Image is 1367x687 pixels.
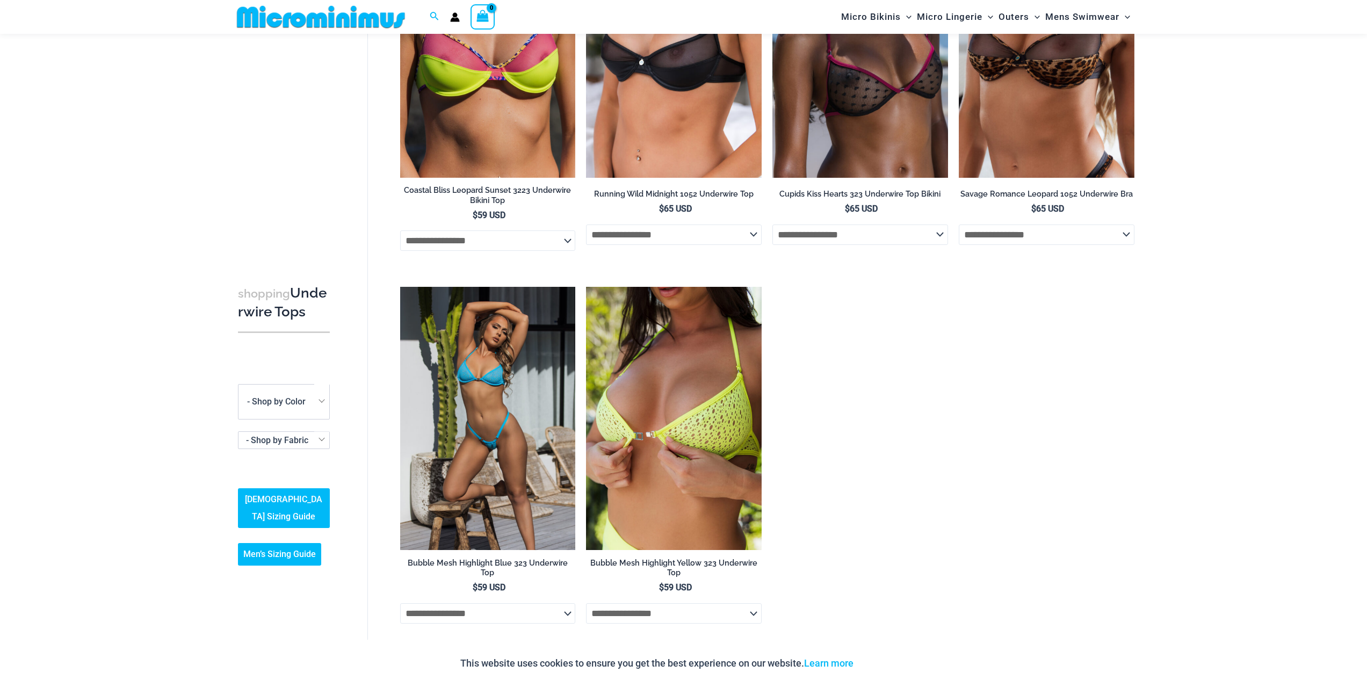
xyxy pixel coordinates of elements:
bdi: 65 USD [1031,204,1064,214]
span: $ [659,582,664,592]
h2: Coastal Bliss Leopard Sunset 3223 Underwire Bikini Top [400,185,576,205]
span: Menu Toggle [901,3,912,31]
span: $ [845,204,850,214]
bdi: 65 USD [659,204,692,214]
span: $ [1031,204,1036,214]
span: - Shop by Color [238,384,330,420]
a: Bubble Mesh Highlight Blue 323 Underwire Top 01Bubble Mesh Highlight Blue 323 Underwire Top 421 M... [400,287,576,550]
p: This website uses cookies to ensure you get the best experience on our website. [460,655,854,671]
a: OutersMenu ToggleMenu Toggle [996,3,1043,31]
iframe: TrustedSite Certified [238,36,335,251]
h2: Bubble Mesh Highlight Yellow 323 Underwire Top [586,558,762,578]
nav: Site Navigation [837,2,1135,32]
a: Learn more [804,657,854,669]
span: shopping [238,287,290,300]
bdi: 65 USD [845,204,878,214]
bdi: 59 USD [659,582,692,592]
a: Men’s Sizing Guide [238,544,321,566]
h3: Underwire Tops [238,284,330,321]
h2: Bubble Mesh Highlight Blue 323 Underwire Top [400,558,576,578]
span: - Shop by Color [238,385,329,419]
a: Cupids Kiss Hearts 323 Underwire Top Bikini [772,189,948,203]
a: Coastal Bliss Leopard Sunset 3223 Underwire Bikini Top [400,185,576,209]
h2: Savage Romance Leopard 1052 Underwire Bra [959,189,1134,199]
span: Micro Lingerie [917,3,982,31]
img: MM SHOP LOGO FLAT [233,5,409,29]
a: Running Wild Midnight 1052 Underwire Top [586,189,762,203]
a: Account icon link [450,12,460,22]
span: - Shop by Fabric [246,435,308,445]
a: Bubble Mesh Highlight Yellow 323 Underwire Top [586,558,762,582]
a: [DEMOGRAPHIC_DATA] Sizing Guide [238,489,330,529]
span: $ [473,582,478,592]
img: Bubble Mesh Highlight Blue 323 Underwire Top 421 Micro 04 [400,287,576,550]
span: Micro Bikinis [841,3,901,31]
a: Bubble Mesh Highlight Yellow 323 Underwire Top 01Bubble Mesh Highlight Yellow 323 Underwire Top 4... [586,287,762,550]
span: Menu Toggle [1029,3,1040,31]
span: Outers [999,3,1029,31]
a: Micro BikinisMenu ToggleMenu Toggle [838,3,914,31]
bdi: 59 USD [473,210,505,220]
img: Bubble Mesh Highlight Yellow 323 Underwire Top 01 [586,287,762,550]
a: Bubble Mesh Highlight Blue 323 Underwire Top [400,558,576,582]
span: $ [473,210,478,220]
a: Savage Romance Leopard 1052 Underwire Bra [959,189,1134,203]
a: View Shopping Cart, empty [471,4,495,29]
span: - Shop by Color [247,397,306,407]
button: Accept [862,650,907,676]
h2: Running Wild Midnight 1052 Underwire Top [586,189,762,199]
span: Menu Toggle [982,3,993,31]
span: Menu Toggle [1119,3,1130,31]
span: - Shop by Fabric [238,431,330,449]
bdi: 59 USD [473,582,505,592]
a: Mens SwimwearMenu ToggleMenu Toggle [1043,3,1133,31]
span: $ [659,204,664,214]
a: Micro LingerieMenu ToggleMenu Toggle [914,3,996,31]
h2: Cupids Kiss Hearts 323 Underwire Top Bikini [772,189,948,199]
span: - Shop by Fabric [238,432,329,449]
span: Mens Swimwear [1045,3,1119,31]
a: Search icon link [430,10,439,24]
